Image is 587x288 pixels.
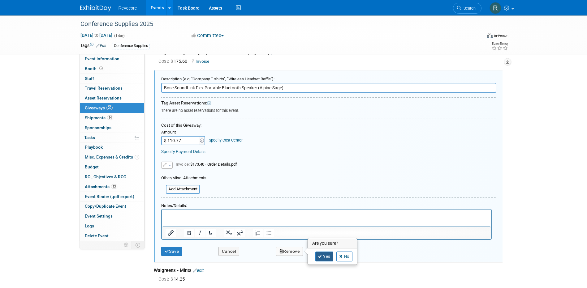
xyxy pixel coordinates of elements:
[224,229,234,237] button: Subscript
[80,5,111,11] img: ExhibitDay
[93,33,99,38] span: to
[264,229,274,237] button: Bullet list
[308,239,357,248] h3: Are you sure?
[85,184,117,189] span: Attachments
[253,229,263,237] button: Numbered list
[80,142,144,152] a: Playbook
[491,42,508,45] div: Event Rating
[80,54,144,64] a: Event Information
[158,58,174,64] span: Cost: $
[161,175,207,183] div: Other/Misc. Attachments:
[85,204,126,209] span: Copy/Duplicate Event
[161,74,496,82] div: Description (e.g. "Company T-shirts", "Wireless Headset Raffle"):
[487,33,493,38] img: Format-Inperson.png
[154,267,503,274] div: Walgreens - Mints
[315,252,333,261] a: Yes
[85,76,94,81] span: Staff
[135,155,139,159] span: 1
[85,223,94,228] span: Logs
[271,50,282,55] a: Edit
[85,56,119,61] span: Event Information
[158,276,187,282] span: 14.25
[176,162,190,167] span: Invoice:
[158,58,190,64] span: 175.60
[336,252,352,261] a: No
[276,247,303,256] button: Remove
[85,86,123,91] span: Travel Reservations
[80,64,144,74] a: Booth
[85,95,122,100] span: Asset Reservations
[445,32,509,41] div: Event Format
[114,34,125,38] span: (1 day)
[162,210,491,227] iframe: Rich Text Area
[191,59,212,64] a: Invoice
[158,276,174,282] span: Cost: $
[80,74,144,83] a: Staff
[85,115,113,120] span: Shipments
[85,214,113,218] span: Event Settings
[161,100,496,106] div: Tag Asset Reservations:
[80,192,144,201] a: Event Binder (.pdf export)
[106,105,113,110] span: 20
[119,6,137,11] span: Revecore
[209,138,243,142] a: Specify Cost Center
[161,129,206,136] div: Amount
[80,32,113,38] span: [DATE] [DATE]
[85,233,109,238] span: Delete Event
[80,231,144,241] a: Delete Event
[218,247,239,256] button: Cancel
[85,174,126,179] span: ROI, Objectives & ROO
[85,105,113,110] span: Giveaways
[80,182,144,192] a: Attachments13
[195,229,205,237] button: Italic
[80,201,144,211] a: Copy/Duplicate Event
[494,33,508,38] div: In-Person
[78,19,472,30] div: Conference Supplies 2025
[96,44,106,48] a: Edit
[85,164,99,169] span: Budget
[107,115,113,120] span: 14
[84,135,95,140] span: Tasks
[205,229,216,237] button: Underline
[161,200,492,209] div: Notes/Details:
[132,241,144,249] td: Toggle Event Tabs
[184,229,194,237] button: Bold
[161,122,496,128] div: Cost of this Giveaway:
[80,123,144,133] a: Sponsorships
[193,268,204,273] a: Edit
[80,211,144,221] a: Event Settings
[235,229,245,237] button: Superscript
[80,133,144,142] a: Tasks
[161,149,205,154] a: Specify Payment Details
[80,172,144,182] a: ROI, Objectives & ROO
[166,229,176,237] button: Insert/edit link
[85,66,104,71] span: Booth
[112,43,150,49] div: Conference Supplies
[85,125,111,130] span: Sponsorships
[80,83,144,93] a: Travel Reservations
[80,103,144,113] a: Giveaways20
[461,6,476,11] span: Search
[161,106,496,113] div: There are no asset reservations for this event.
[80,221,144,231] a: Logs
[121,241,132,249] td: Personalize Event Tab Strip
[161,247,183,256] button: Save
[189,32,226,39] button: Committed
[111,184,117,189] span: 13
[80,113,144,123] a: Shipments14
[453,3,481,14] a: Search
[80,162,144,172] a: Budget
[80,152,144,162] a: Misc. Expenses & Credits1
[80,42,106,49] td: Tags
[85,194,134,199] span: Event Binder (.pdf export)
[176,162,237,167] span: $173.40 - Order Details.pdf
[98,66,104,71] span: Booth not reserved yet
[490,2,501,14] img: Rachael Sires
[85,145,103,150] span: Playbook
[85,155,139,159] span: Misc. Expenses & Credits
[80,93,144,103] a: Asset Reservations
